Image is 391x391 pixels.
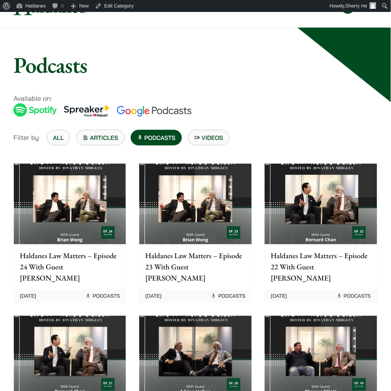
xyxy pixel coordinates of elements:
a: Haldanes Law Matters – Episode 23 With Guest [PERSON_NAME] [DATE] Podcasts [139,163,252,303]
h1: Podcasts [13,51,378,78]
time: [DATE] [145,293,162,300]
a: All [47,130,70,146]
time: [DATE] [20,293,36,300]
time: [DATE] [271,293,287,300]
a: Videos [188,130,230,146]
span: Podcasts [211,293,245,300]
a: Podcasts [131,130,182,146]
p: Available on: [13,93,378,119]
p: Haldanes Law Matters – Episode 24 With Guest [PERSON_NAME] [20,250,120,284]
p: Haldanes Law Matters – Episode 23 With Guest [PERSON_NAME] [145,250,245,284]
span: Podcasts [85,293,120,300]
a: Articles [76,130,125,146]
span: Filter by [13,132,39,143]
a: Haldanes Law Matters – Episode 24 With Guest [PERSON_NAME] [DATE] Podcasts [13,163,126,303]
img: Spreaker [64,104,110,117]
img: Spotify [13,103,57,117]
a: Haldanes Law Matters – Episode 22 With Guest [PERSON_NAME] [DATE] Podcasts [264,163,377,303]
p: Haldanes Law Matters – Episode 22 With Guest [PERSON_NAME] [271,250,371,284]
img: Google Podcasts [117,106,192,117]
span: Sherry He [345,3,367,9]
span: Podcasts [336,293,371,300]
